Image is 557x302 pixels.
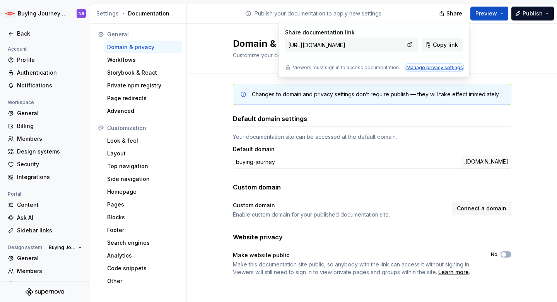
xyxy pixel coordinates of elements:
label: No [491,251,497,258]
div: NB [79,10,84,17]
button: Connect a domain [452,201,511,215]
div: Other [107,277,179,285]
div: .[DOMAIN_NAME] [461,155,511,169]
div: Search engines [107,239,179,247]
a: Side navigation [104,173,182,185]
a: Private npm registry [104,79,182,92]
h3: Custom domain [233,183,281,192]
a: Layout [104,147,182,160]
button: Share [435,7,467,20]
div: Authentication [17,69,82,77]
button: Settings [96,10,119,17]
h3: Website privacy [233,232,283,242]
div: Sidebar links [17,227,82,234]
a: Page redirects [104,92,182,104]
a: Design systems [5,145,85,158]
div: Top navigation [107,162,179,170]
button: Copy link [422,38,463,52]
div: Side navigation [107,175,179,183]
a: Billing [5,120,85,132]
a: Homepage [104,186,182,198]
div: Profile [17,56,82,64]
div: Account [5,44,30,54]
div: Members [17,267,82,275]
div: Blocks [107,213,179,221]
div: Notifications [17,82,82,89]
div: General [17,109,82,117]
a: Storybook & React [104,67,182,79]
div: Design systems [17,148,82,155]
button: Buying Journey BlueprintNB [2,5,88,22]
div: Content [17,201,82,209]
div: Footer [107,226,179,234]
span: Copy link [433,41,458,49]
button: Preview [470,7,508,20]
a: Blocks [104,211,182,224]
span: . [233,261,477,276]
div: Portal [5,189,24,199]
p: Viewers must sign in to access documentation. [293,65,400,71]
a: General [5,107,85,119]
div: Buying Journey Blueprint [18,10,67,17]
div: Domain & privacy [107,43,179,51]
div: Advanced [107,107,179,115]
a: Security [5,158,85,171]
div: Members [17,135,82,143]
a: Domain & privacy [104,41,182,53]
div: Versions [17,280,82,288]
a: Pages [104,198,182,211]
div: Workflows [107,56,179,64]
span: Buying Journey Blueprint [49,244,75,251]
div: Storybook & React [107,69,179,77]
a: Versions [5,278,85,290]
a: Authentication [5,67,85,79]
div: Make website public [233,251,477,259]
a: Footer [104,224,182,236]
div: Design system [5,243,45,252]
a: Top navigation [104,160,182,172]
div: Custom domain [233,201,447,209]
p: Publish your documentation to apply new settings. [255,10,383,17]
a: Members [5,133,85,145]
a: General [5,252,85,264]
div: Your documentation site can be accessed at the default domain. [233,133,511,141]
a: Content [5,199,85,211]
div: Ask AI [17,214,82,222]
span: Customize your documentation website domain and privacy settings. [233,52,408,58]
h2: Domain & Privacy [233,38,502,50]
div: Security [17,160,82,168]
div: Look & feel [107,137,179,145]
h3: Default domain settings [233,114,307,123]
img: ebcb961f-3702-4f4f-81a3-20bbd08d1a2b.png [5,9,15,18]
svg: Supernova Logo [26,288,64,296]
a: Advanced [104,105,182,117]
a: Search engines [104,237,182,249]
button: Publish [511,7,554,20]
div: Billing [17,122,82,130]
div: Integrations [17,173,82,181]
span: Share [446,10,462,17]
a: Learn more [438,268,469,276]
a: Ask AI [5,212,85,224]
div: Layout [107,150,179,157]
a: Code snippets [104,262,182,275]
a: Back [5,27,85,40]
div: Workspace [5,98,37,107]
a: Workflows [104,54,182,66]
button: Manage privacy settings [407,65,463,71]
div: Homepage [107,188,179,196]
span: Preview [475,10,497,17]
div: Customization [107,124,179,132]
span: Connect a domain [457,205,506,212]
div: Enable custom domain for your published documentation site. [233,211,447,218]
div: Back [17,30,82,38]
a: Notifications [5,79,85,92]
a: Members [5,265,85,277]
span: Make this documentation site public, so anybody with the link can access it without signing in. V... [233,261,470,275]
div: Page redirects [107,94,179,102]
div: General [17,254,82,262]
